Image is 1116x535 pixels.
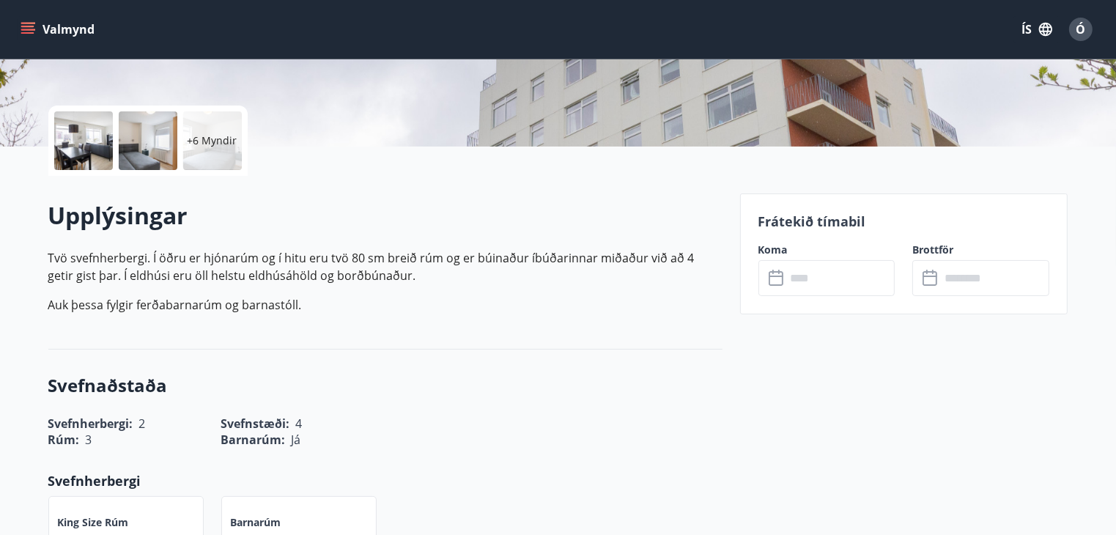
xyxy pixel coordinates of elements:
[758,212,1050,231] p: Frátekið tímabil
[188,133,237,148] p: +6 Myndir
[1013,16,1060,43] button: ÍS
[48,249,723,284] p: Tvö svefnherbergi. Í öðru er hjónarúm og í hitu eru tvö 80 sm breið rúm og er búinaður íbúðarinna...
[86,432,92,448] span: 3
[48,471,723,490] p: Svefnherbergi
[1076,21,1086,37] span: Ó
[231,515,281,530] p: Barnarúm
[48,199,723,232] h2: Upplýsingar
[58,515,129,530] p: King Size rúm
[48,432,80,448] span: Rúm :
[48,373,723,398] h3: Svefnaðstaða
[48,296,723,314] p: Auk þessa fylgir ferðabarnarúm og barnastóll.
[221,432,286,448] span: Barnarúm :
[1063,12,1098,47] button: Ó
[912,243,1049,257] label: Brottför
[758,243,895,257] label: Koma
[292,432,301,448] span: Já
[18,16,100,43] button: menu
